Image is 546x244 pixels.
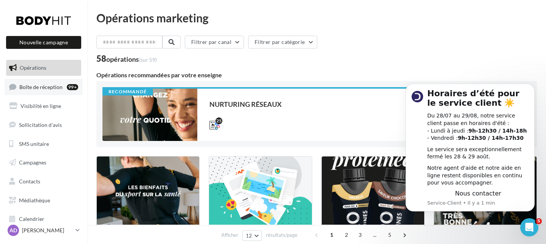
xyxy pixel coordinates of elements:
[19,122,62,128] span: Sollicitation d'avis
[340,229,352,241] span: 2
[242,230,262,241] button: 12
[20,103,61,109] span: Visibilité en ligne
[67,84,78,90] div: 99+
[102,89,153,95] div: Recommandé
[536,218,542,224] span: 5
[5,79,83,95] a: Boîte de réception99+
[5,211,83,227] a: Calendrier
[221,231,238,239] span: Afficher
[22,227,72,234] p: [PERSON_NAME]
[96,72,537,78] div: Opérations recommandées par votre enseigne
[139,56,157,63] span: (sur 59)
[248,36,317,48] button: Filtrer par catégorie
[5,136,83,152] a: SMS unitaire
[19,83,63,90] span: Boîte de réception
[19,140,49,147] span: SMS unitaire
[19,197,50,203] span: Médiathèque
[216,117,222,124] div: 25
[209,101,422,108] div: NURTURING RÉSEAUX
[96,55,157,63] div: 58
[326,229,338,241] span: 1
[5,155,83,170] a: Campagnes
[6,223,81,238] a: AD [PERSON_NAME]
[246,233,252,239] span: 12
[19,178,40,185] span: Contacts
[185,36,244,48] button: Filtrer par canal
[266,231,297,239] span: résultats/page
[5,60,83,76] a: Opérations
[5,117,83,133] a: Sollicitation d'avis
[384,229,396,241] span: 5
[520,218,538,236] iframe: Intercom live chat
[96,12,537,23] div: Opérations marketing
[19,159,46,166] span: Campagnes
[354,229,366,241] span: 3
[5,192,83,208] a: Médiathèque
[19,216,44,222] span: Calendrier
[20,64,46,71] span: Opérations
[106,56,157,63] div: opérations
[5,174,83,189] a: Contacts
[6,36,81,49] button: Nouvelle campagne
[369,229,381,241] span: ...
[394,72,546,224] iframe: Intercom notifications message
[9,227,17,234] span: AD
[5,98,83,114] a: Visibilité en ligne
